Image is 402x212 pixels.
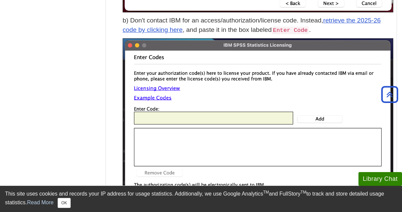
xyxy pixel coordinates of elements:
[58,198,71,208] button: Close
[27,200,54,205] a: Read More
[300,190,306,195] sup: TM
[358,172,402,186] button: Library Chat
[5,190,397,208] div: This site uses cookies and records your IP address for usage statistics. Additionally, we use Goo...
[263,190,269,195] sup: TM
[379,90,400,99] a: Back to Top
[123,16,393,35] p: b) Don't contact IBM for an access/authorization/license code. Instead, , and paste it in the box...
[272,26,309,34] code: Enter Code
